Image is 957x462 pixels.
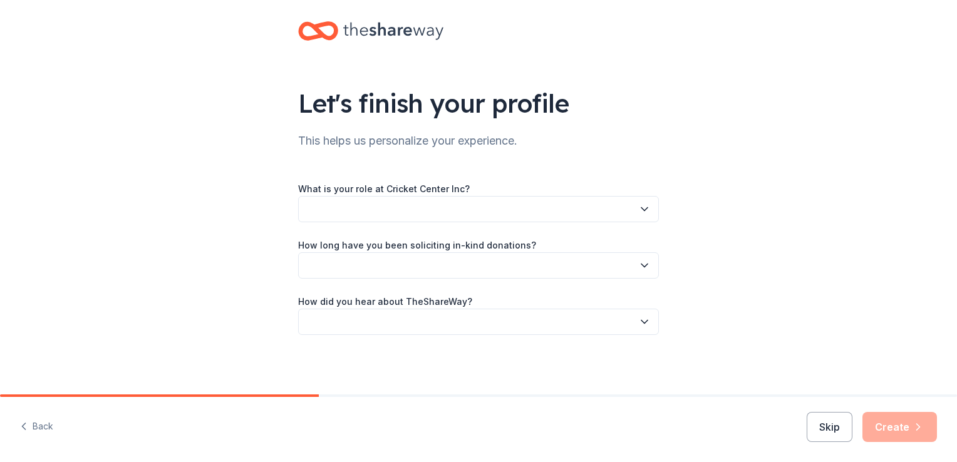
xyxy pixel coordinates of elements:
[20,414,53,440] button: Back
[298,131,659,151] div: This helps us personalize your experience.
[298,183,470,195] label: What is your role at Cricket Center Inc?
[298,86,659,121] div: Let's finish your profile
[807,412,852,442] button: Skip
[298,239,536,252] label: How long have you been soliciting in-kind donations?
[298,295,472,308] label: How did you hear about TheShareWay?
